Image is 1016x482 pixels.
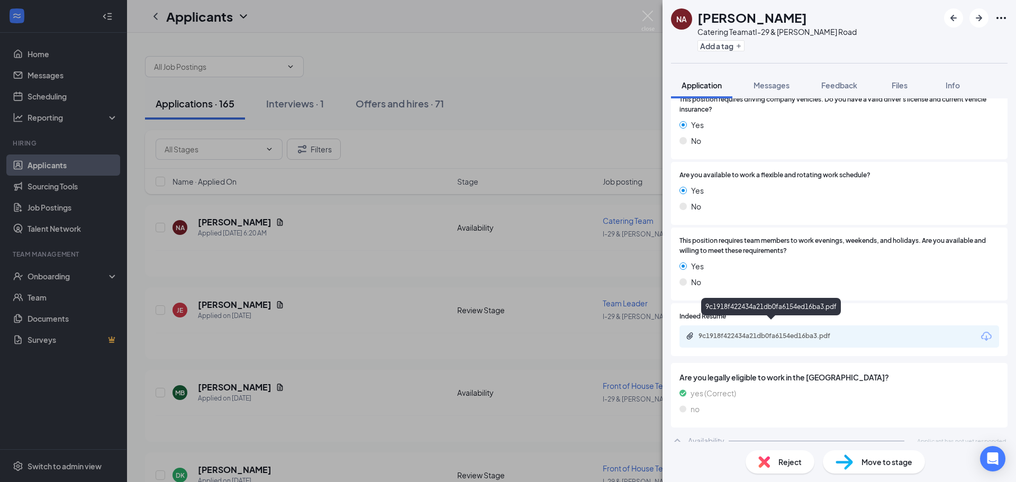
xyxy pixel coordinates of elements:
[691,135,701,147] span: No
[980,446,1005,471] div: Open Intercom Messenger
[688,435,724,446] div: Availability
[679,312,726,322] span: Indeed Resume
[973,12,985,24] svg: ArrowRight
[697,8,807,26] h1: [PERSON_NAME]
[697,26,857,37] div: Catering Team at I-29 & [PERSON_NAME] Road
[679,95,999,115] span: This position requires driving company vehicles. Do you have a valid driver's license and current...
[682,80,722,90] span: Application
[917,436,1008,445] span: Applicant has not yet responded.
[679,170,870,180] span: Are you available to work a flexible and rotating work schedule?
[736,43,742,49] svg: Plus
[944,8,963,28] button: ArrowLeftNew
[691,119,704,131] span: Yes
[698,332,847,340] div: 9c1918f422434a21db0fa6154ed16ba3.pdf
[671,434,684,447] svg: ChevronUp
[691,276,701,288] span: No
[691,185,704,196] span: Yes
[691,403,700,415] span: no
[679,236,999,256] span: This position requires team members to work evenings, weekends, and holidays. Are you available a...
[691,201,701,212] span: No
[946,80,960,90] span: Info
[778,456,802,468] span: Reject
[754,80,790,90] span: Messages
[947,12,960,24] svg: ArrowLeftNew
[701,298,841,315] div: 9c1918f422434a21db0fa6154ed16ba3.pdf
[980,330,993,343] svg: Download
[686,332,857,342] a: Paperclip9c1918f422434a21db0fa6154ed16ba3.pdf
[679,371,999,383] span: Are you legally eligible to work in the [GEOGRAPHIC_DATA]?
[676,14,687,24] div: NA
[691,260,704,272] span: Yes
[686,332,694,340] svg: Paperclip
[861,456,912,468] span: Move to stage
[969,8,988,28] button: ArrowRight
[697,40,745,51] button: PlusAdd a tag
[892,80,908,90] span: Files
[995,12,1008,24] svg: Ellipses
[821,80,857,90] span: Feedback
[691,387,736,399] span: yes (Correct)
